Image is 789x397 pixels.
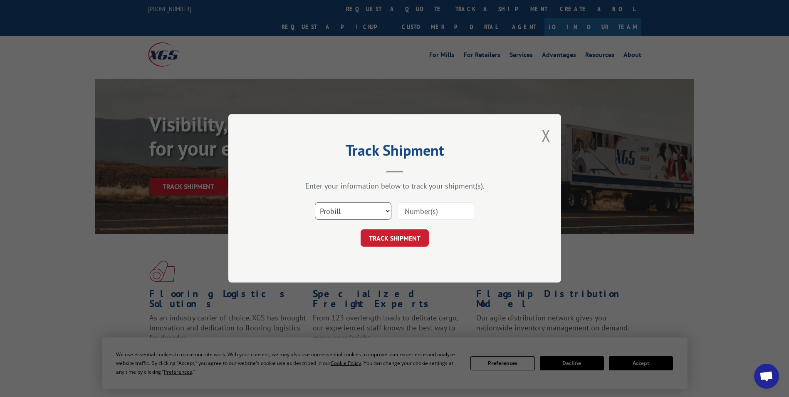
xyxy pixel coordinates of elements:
div: Enter your information below to track your shipment(s). [270,181,519,191]
input: Number(s) [398,203,474,220]
h2: Track Shipment [270,144,519,160]
div: Open chat [754,364,779,389]
button: Close modal [542,124,551,146]
button: TRACK SHIPMENT [361,230,429,247]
